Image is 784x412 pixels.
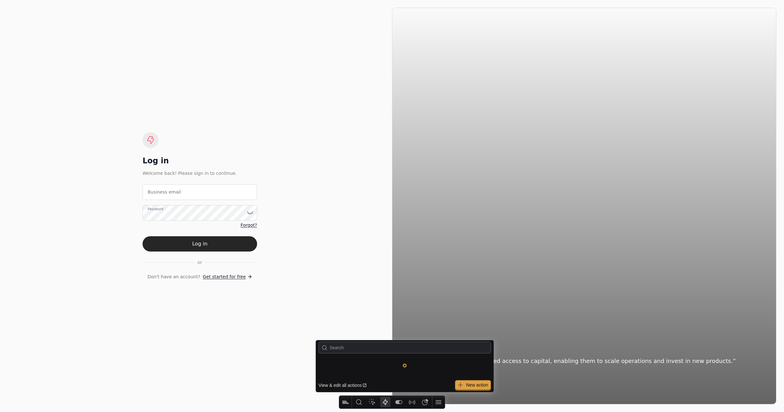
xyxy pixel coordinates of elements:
label: Business email [148,189,181,195]
div: [PERSON_NAME] [408,376,761,382]
span: Get started for free [203,273,246,280]
button: Log in [143,236,257,252]
div: Log in [143,156,257,166]
span: or [198,259,202,266]
label: Password [148,206,163,211]
a: Forgot? [241,222,257,229]
a: Get started for free [203,273,252,280]
div: Welcome back! Please sign in to continue. [143,170,257,177]
span: Don't have an account? [147,273,200,280]
div: “Our suppliers gain unparalleled access to capital, enabling them to scale operations and invest ... [408,357,761,366]
div: CEO @ Weed Pool [408,383,761,389]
